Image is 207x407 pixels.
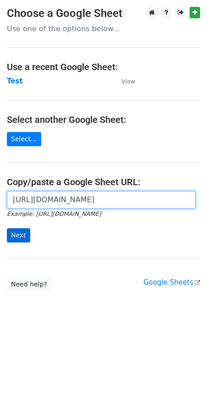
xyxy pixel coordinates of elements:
[7,228,30,242] input: Next
[7,61,200,72] h4: Use a recent Google Sheet:
[7,7,200,20] h3: Choose a Google Sheet
[7,191,196,209] input: Paste your Google Sheet URL here
[121,78,135,85] small: View
[7,24,200,33] p: Use one of the options below...
[7,132,41,146] a: Select...
[7,210,101,217] small: Example: [URL][DOMAIN_NAME]
[161,363,207,407] iframe: Chat Widget
[143,278,200,286] a: Google Sheets
[7,277,51,291] a: Need help?
[7,77,23,85] a: Test
[112,77,135,85] a: View
[7,114,200,125] h4: Select another Google Sheet:
[7,176,200,187] h4: Copy/paste a Google Sheet URL:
